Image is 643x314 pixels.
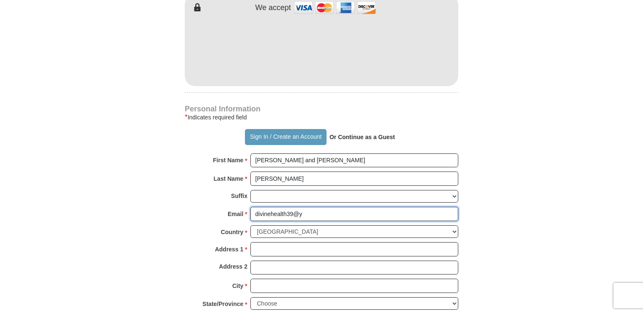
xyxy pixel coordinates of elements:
[202,298,243,310] strong: State/Province
[219,261,247,272] strong: Address 2
[255,3,291,13] h4: We accept
[228,208,243,220] strong: Email
[185,112,458,122] div: Indicates required field
[231,190,247,202] strong: Suffix
[221,226,244,238] strong: Country
[232,280,243,292] strong: City
[215,243,244,255] strong: Address 1
[214,173,244,185] strong: Last Name
[329,134,395,140] strong: Or Continue as a Guest
[213,154,243,166] strong: First Name
[245,129,326,145] button: Sign In / Create an Account
[185,106,458,112] h4: Personal Information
